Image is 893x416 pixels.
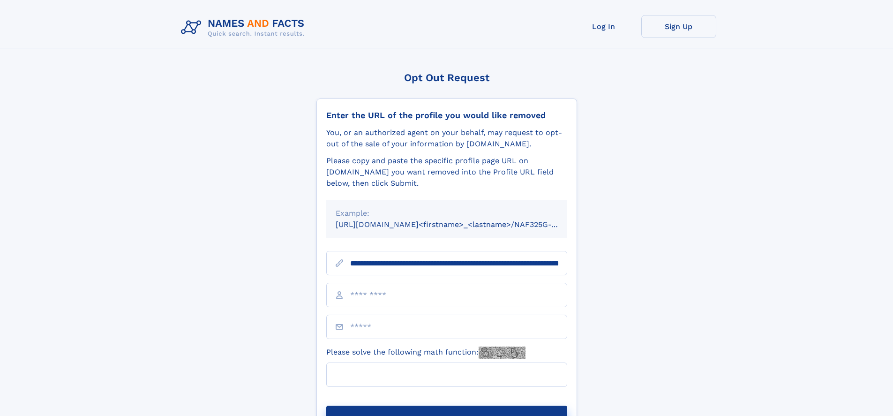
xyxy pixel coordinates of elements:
[326,127,567,150] div: You, or an authorized agent on your behalf, may request to opt-out of the sale of your informatio...
[316,72,577,83] div: Opt Out Request
[326,155,567,189] div: Please copy and paste the specific profile page URL on [DOMAIN_NAME] you want removed into the Pr...
[326,110,567,121] div: Enter the URL of the profile you would like removed
[336,220,585,229] small: [URL][DOMAIN_NAME]<firstname>_<lastname>/NAF325G-xxxxxxxx
[566,15,641,38] a: Log In
[326,347,525,359] label: Please solve the following math function:
[336,208,558,219] div: Example:
[641,15,716,38] a: Sign Up
[177,15,312,40] img: Logo Names and Facts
